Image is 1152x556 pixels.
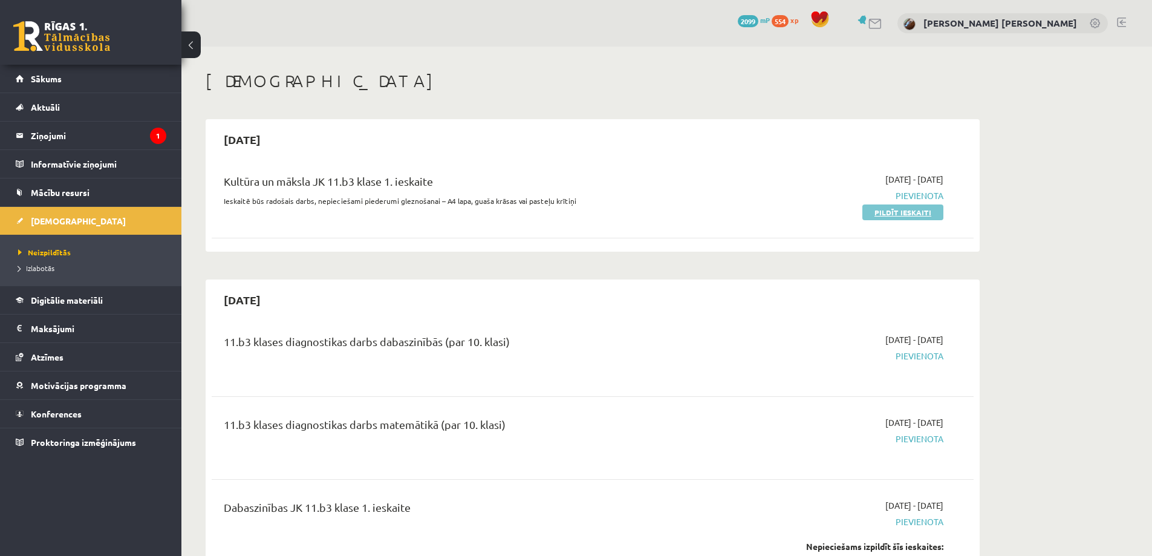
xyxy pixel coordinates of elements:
[18,247,71,257] span: Neizpildītās
[16,371,166,399] a: Motivācijas programma
[13,21,110,51] a: Rīgas 1. Tālmācības vidusskola
[715,515,943,528] span: Pievienota
[772,15,789,27] span: 554
[16,286,166,314] a: Digitālie materiāli
[31,187,89,198] span: Mācību resursi
[224,333,697,356] div: 11.b3 klases diagnostikas darbs dabaszinībās (par 10. klasi)
[862,204,943,220] a: Pildīt ieskaiti
[31,122,166,149] legend: Ziņojumi
[31,380,126,391] span: Motivācijas programma
[16,207,166,235] a: [DEMOGRAPHIC_DATA]
[16,150,166,178] a: Informatīvie ziņojumi
[16,65,166,93] a: Sākums
[31,102,60,113] span: Aktuāli
[224,173,697,195] div: Kultūra un māksla JK 11.b3 klase 1. ieskaite
[224,499,697,522] div: Dabaszinības JK 11.b3 klase 1. ieskaite
[738,15,770,25] a: 2099 mP
[16,178,166,206] a: Mācību resursi
[715,433,943,445] span: Pievienota
[738,15,758,27] span: 2099
[903,18,916,30] img: Endija Iveta Žagata
[16,315,166,342] a: Maksājumi
[31,73,62,84] span: Sākums
[18,263,169,273] a: Izlabotās
[150,128,166,144] i: 1
[16,122,166,149] a: Ziņojumi1
[18,263,54,273] span: Izlabotās
[31,315,166,342] legend: Maksājumi
[885,499,943,512] span: [DATE] - [DATE]
[885,416,943,429] span: [DATE] - [DATE]
[715,540,943,553] div: Nepieciešams izpildīt šīs ieskaites:
[31,408,82,419] span: Konferences
[212,286,273,314] h2: [DATE]
[31,352,63,362] span: Atzīmes
[790,15,798,25] span: xp
[16,400,166,428] a: Konferences
[18,247,169,258] a: Neizpildītās
[206,71,980,91] h1: [DEMOGRAPHIC_DATA]
[224,416,697,439] div: 11.b3 klases diagnostikas darbs matemātikā (par 10. klasi)
[16,93,166,121] a: Aktuāli
[923,17,1077,29] a: [PERSON_NAME] [PERSON_NAME]
[212,125,273,154] h2: [DATE]
[715,350,943,362] span: Pievienota
[16,428,166,456] a: Proktoringa izmēģinājums
[31,437,136,448] span: Proktoringa izmēģinājums
[16,343,166,371] a: Atzīmes
[715,189,943,202] span: Pievienota
[31,215,126,226] span: [DEMOGRAPHIC_DATA]
[31,295,103,306] span: Digitālie materiāli
[885,173,943,186] span: [DATE] - [DATE]
[224,195,697,206] p: Ieskaitē būs radošais darbs, nepieciešami piederumi gleznošanai – A4 lapa, guaša krāsas vai paste...
[760,15,770,25] span: mP
[772,15,804,25] a: 554 xp
[885,333,943,346] span: [DATE] - [DATE]
[31,150,166,178] legend: Informatīvie ziņojumi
